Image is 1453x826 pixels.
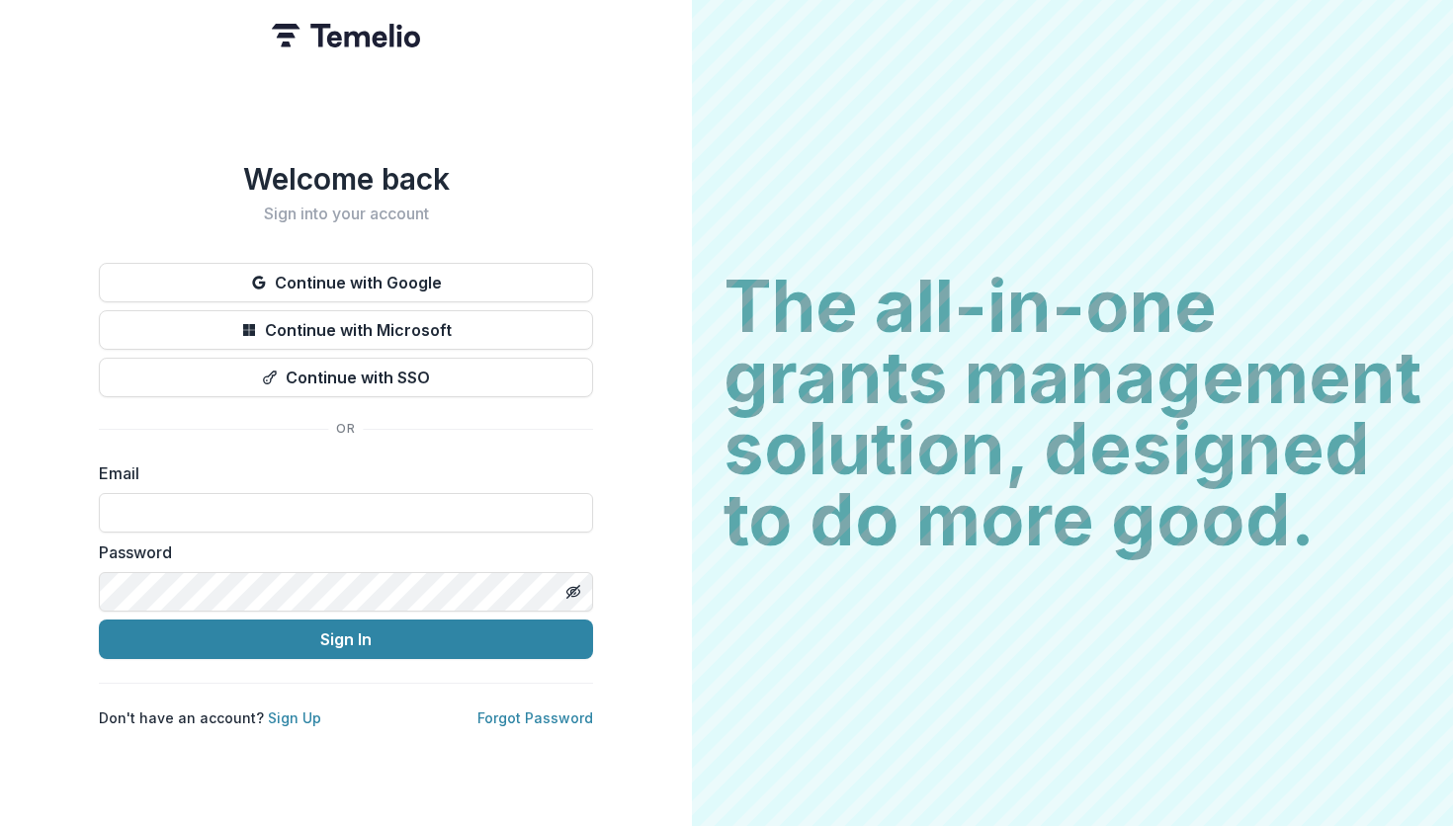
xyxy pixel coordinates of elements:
[99,358,593,397] button: Continue with SSO
[99,205,593,223] h2: Sign into your account
[99,540,581,564] label: Password
[99,461,581,485] label: Email
[99,310,593,350] button: Continue with Microsoft
[477,709,593,726] a: Forgot Password
[99,263,593,302] button: Continue with Google
[557,576,589,608] button: Toggle password visibility
[99,707,321,728] p: Don't have an account?
[99,619,593,659] button: Sign In
[268,709,321,726] a: Sign Up
[272,24,420,47] img: Temelio
[99,161,593,197] h1: Welcome back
